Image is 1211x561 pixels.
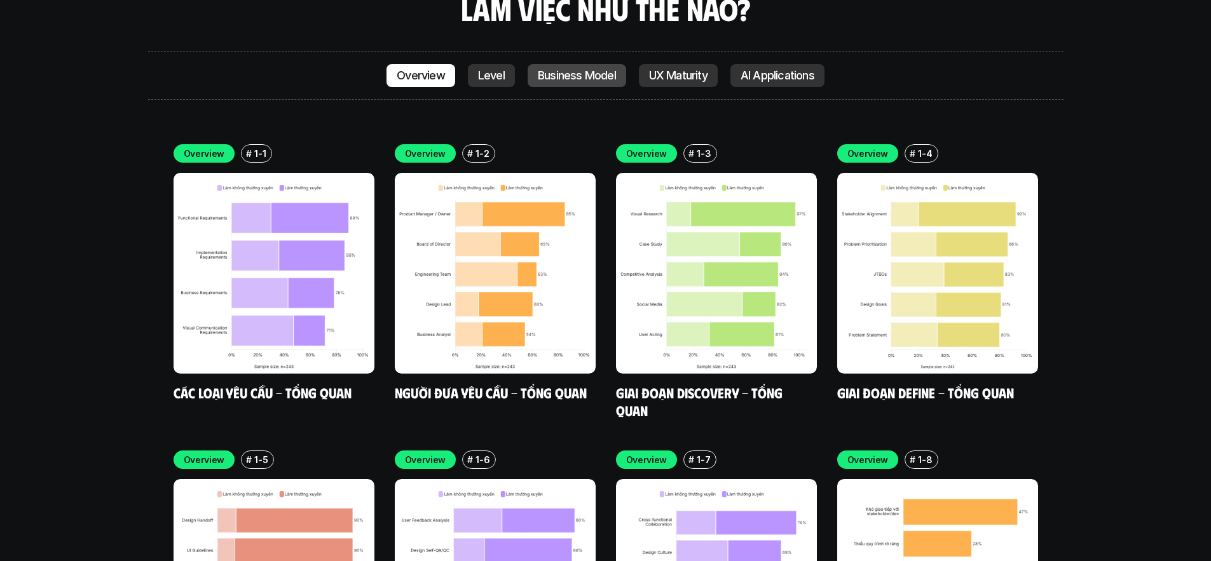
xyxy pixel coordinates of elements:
[649,69,708,82] p: UX Maturity
[184,147,225,160] p: Overview
[397,69,445,82] p: Overview
[254,147,266,160] p: 1-1
[626,147,667,160] p: Overview
[639,64,718,87] a: UX Maturity
[697,453,710,466] p: 1-7
[837,384,1014,401] a: Giai đoạn Define - Tổng quan
[468,64,515,87] a: Level
[626,453,667,466] p: Overview
[730,64,824,87] a: AI Applications
[246,149,252,158] h6: #
[405,453,446,466] p: Overview
[847,453,889,466] p: Overview
[528,64,626,87] a: Business Model
[174,384,352,401] a: Các loại yêu cầu - Tổng quan
[918,453,932,466] p: 1-8
[395,384,587,401] a: Người đưa yêu cầu - Tổng quan
[476,453,489,466] p: 1-6
[254,453,268,466] p: 1-5
[918,147,932,160] p: 1-4
[476,147,489,160] p: 1-2
[847,147,889,160] p: Overview
[741,69,814,82] p: AI Applications
[538,69,616,82] p: Business Model
[184,453,225,466] p: Overview
[246,455,252,464] h6: #
[688,149,694,158] h6: #
[478,69,505,82] p: Level
[467,149,473,158] h6: #
[910,149,915,158] h6: #
[616,384,786,419] a: Giai đoạn Discovery - Tổng quan
[910,455,915,464] h6: #
[387,64,455,87] a: Overview
[405,147,446,160] p: Overview
[697,147,711,160] p: 1-3
[467,455,473,464] h6: #
[688,455,694,464] h6: #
